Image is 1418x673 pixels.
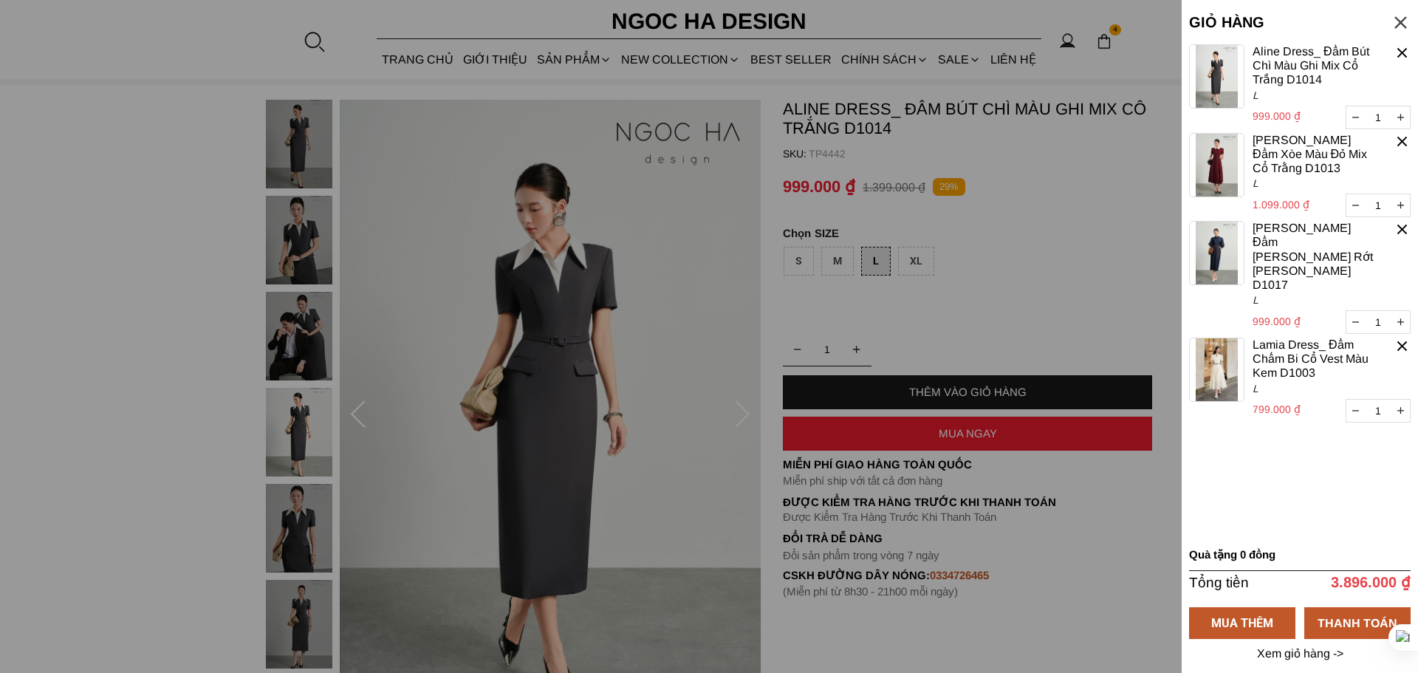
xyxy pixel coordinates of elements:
h6: Quà tặng 0 đồng [1189,548,1411,561]
div: MUA THÊM [1189,614,1295,632]
a: Xem giỏ hàng -> [1255,647,1346,660]
p: L [1253,175,1377,191]
input: Quantity input [1346,400,1410,422]
p: 1.099.000 ₫ [1253,197,1374,213]
p: 999.000 ₫ [1253,108,1374,124]
input: Quantity input [1346,311,1410,333]
p: 999.000 ₫ [1253,313,1374,329]
img: jpeg.jpeg [1189,221,1244,285]
h5: GIỎ HÀNG [1189,14,1359,31]
a: Aline Dress_ Đầm Bút Chì Màu Ghi Mix Cổ Trắng D1014 [1253,44,1377,87]
p: L [1253,87,1377,103]
div: THANH TOÁN [1304,613,1411,632]
a: [PERSON_NAME] Đầm [PERSON_NAME] Rớt [PERSON_NAME] D1017 [1253,221,1377,292]
img: jpeg.jpeg [1189,44,1244,109]
p: L [1253,292,1377,308]
input: Quantity input [1346,106,1410,129]
a: [PERSON_NAME] Đầm Xòe Màu Đỏ Mix Cổ Trằng D1013 [1253,133,1377,176]
img: jpeg.jpeg [1189,338,1244,402]
p: 3.896.000 ₫ [1322,573,1411,591]
a: Lamia Dress_ Đầm Chấm Bi Cổ Vest Màu Kem D1003 [1253,338,1377,380]
p: L [1253,380,1377,397]
p: 799.000 ₫ [1253,401,1374,417]
a: THANH TOÁN [1304,607,1411,639]
input: Quantity input [1346,194,1410,216]
img: jpeg.jpeg [1189,133,1244,197]
h6: Tổng tiền [1189,575,1295,591]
